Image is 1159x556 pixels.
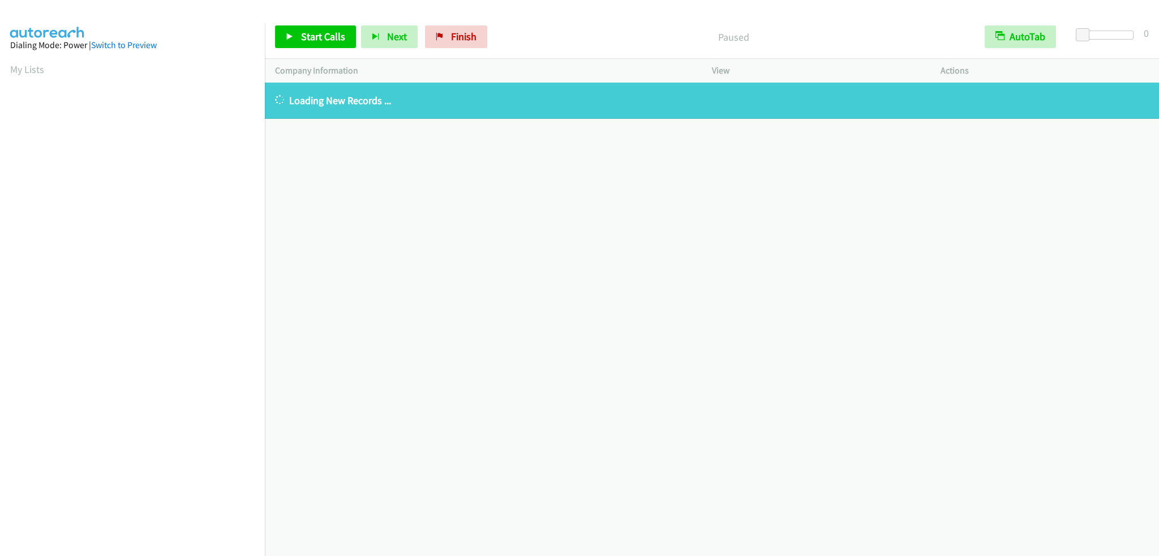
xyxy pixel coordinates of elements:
button: Next [361,25,418,48]
div: Delay between calls (in seconds) [1081,31,1134,40]
a: My Lists [10,63,44,76]
div: 0 [1144,25,1149,41]
p: Paused [503,29,964,45]
button: AutoTab [985,25,1056,48]
span: Finish [451,30,477,43]
span: Next [387,30,407,43]
span: Start Calls [301,30,345,43]
a: Finish [425,25,487,48]
a: Start Calls [275,25,356,48]
p: View [712,64,920,77]
p: Actions [941,64,1149,77]
a: Switch to Preview [91,40,157,50]
div: Dialing Mode: Power | [10,38,255,52]
p: Loading New Records ... [275,93,1149,108]
p: Company Information [275,64,692,77]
